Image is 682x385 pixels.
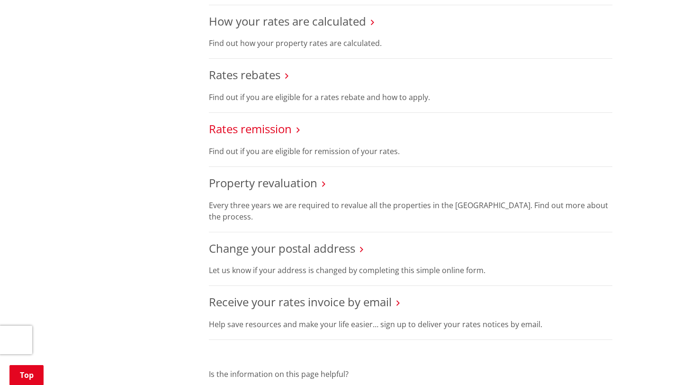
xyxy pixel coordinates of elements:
[209,319,612,330] p: Help save resources and make your life easier… sign up to deliver your rates notices by email.
[209,294,392,310] a: Receive your rates invoice by email
[209,200,612,222] p: Every three years we are required to revalue all the properties in the [GEOGRAPHIC_DATA]. Find ou...
[209,37,612,49] p: Find out how your property rates are calculated.
[209,368,612,380] p: Is the information on this page helpful?
[209,240,355,256] a: Change your postal address
[209,92,612,103] p: Find out if you are eligible for a rates rebate and how to apply.
[209,121,292,137] a: Rates remission
[209,67,280,82] a: Rates rebates
[209,13,366,29] a: How your rates are calculated
[638,345,673,379] iframe: Messenger Launcher
[209,175,317,191] a: Property revaluation
[209,146,612,157] p: Find out if you are eligible for remission of your rates.
[209,265,612,276] p: Let us know if your address is changed by completing this simple online form.
[9,365,44,385] a: Top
